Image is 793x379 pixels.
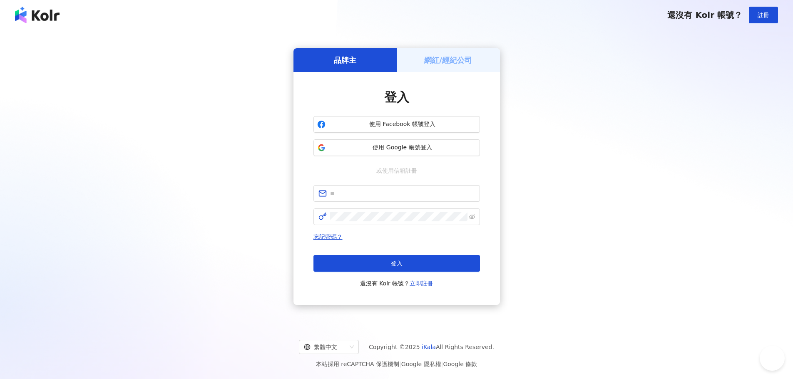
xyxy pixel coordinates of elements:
[410,280,433,287] a: 立即註冊
[313,116,480,133] button: 使用 Facebook 帳號登入
[369,342,494,352] span: Copyright © 2025 All Rights Reserved.
[391,260,403,267] span: 登入
[360,278,433,288] span: 還沒有 Kolr 帳號？
[667,10,742,20] span: 還沒有 Kolr 帳號？
[422,344,436,350] a: iKala
[313,233,343,240] a: 忘記密碼？
[758,12,769,18] span: 註冊
[370,166,423,175] span: 或使用信箱註冊
[304,340,346,354] div: 繁體中文
[316,359,477,369] span: 本站採用 reCAPTCHA 保護機制
[329,120,476,129] span: 使用 Facebook 帳號登入
[329,144,476,152] span: 使用 Google 帳號登入
[469,214,475,220] span: eye-invisible
[384,90,409,104] span: 登入
[443,361,477,367] a: Google 條款
[401,361,441,367] a: Google 隱私權
[424,55,472,65] h5: 網紅/經紀公司
[15,7,60,23] img: logo
[399,361,401,367] span: |
[334,55,356,65] h5: 品牌主
[749,7,778,23] button: 註冊
[441,361,443,367] span: |
[313,139,480,156] button: 使用 Google 帳號登入
[313,255,480,272] button: 登入
[760,346,785,371] iframe: Help Scout Beacon - Open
